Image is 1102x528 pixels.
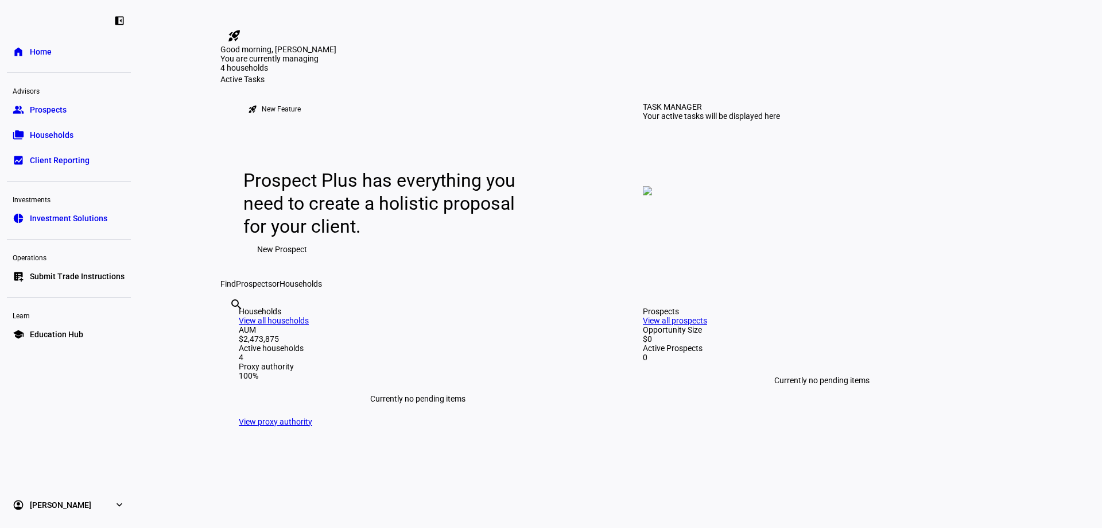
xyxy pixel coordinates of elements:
[7,307,131,323] div: Learn
[643,111,780,121] div: Your active tasks will be displayed here
[30,271,125,282] span: Submit Trade Instructions
[13,104,24,115] eth-mat-symbol: group
[7,124,131,147] a: folder_copyHouseholds
[30,155,90,166] span: Client Reporting
[7,149,131,172] a: bid_landscapeClient Reporting
[30,46,52,57] span: Home
[643,102,702,111] div: TASK MANAGER
[30,329,83,340] span: Education Hub
[13,271,24,282] eth-mat-symbol: list_alt_add
[7,98,131,121] a: groupProspects
[13,213,24,224] eth-mat-symbol: pie_chart
[280,279,322,288] span: Households
[239,344,597,353] div: Active households
[643,362,1001,399] div: Currently no pending items
[239,380,597,417] div: Currently no pending items
[643,325,1001,334] div: Opportunity Size
[643,186,652,195] img: empty-tasks.png
[30,129,73,141] span: Households
[239,353,597,362] div: 4
[114,15,125,26] eth-mat-symbol: left_panel_close
[643,353,1001,362] div: 0
[7,82,131,98] div: Advisors
[643,307,1001,316] div: Prospects
[643,334,1001,344] div: $0
[239,325,597,334] div: AUM
[13,155,24,166] eth-mat-symbol: bid_landscape
[7,191,131,207] div: Investments
[239,371,597,380] div: 100%
[220,45,1019,54] div: Good morning, [PERSON_NAME]
[239,362,597,371] div: Proxy authority
[230,298,243,311] mat-icon: search
[220,75,1019,84] div: Active Tasks
[239,316,309,325] a: View all households
[230,313,232,327] input: Enter name of prospect or household
[13,499,24,511] eth-mat-symbol: account_circle
[220,279,1019,288] div: Find or
[7,40,131,63] a: homeHome
[243,169,526,238] div: Prospect Plus has everything you need to create a holistic proposal for your client.
[30,104,67,115] span: Prospects
[114,499,125,511] eth-mat-symbol: expand_more
[236,279,272,288] span: Prospects
[243,238,321,261] button: New Prospect
[13,129,24,141] eth-mat-symbol: folder_copy
[7,207,131,230] a: pie_chartInvestment Solutions
[220,63,335,75] div: 4 households
[262,105,301,114] div: New Feature
[227,29,241,43] mat-icon: rocket_launch
[220,54,319,63] span: You are currently managing
[257,238,307,261] span: New Prospect
[30,213,107,224] span: Investment Solutions
[239,307,597,316] div: Households
[239,417,312,426] a: View proxy authority
[13,329,24,340] eth-mat-symbol: school
[7,249,131,265] div: Operations
[643,316,707,325] a: View all prospects
[13,46,24,57] eth-mat-symbol: home
[248,105,257,114] mat-icon: rocket_launch
[643,344,1001,353] div: Active Prospects
[30,499,91,511] span: [PERSON_NAME]
[239,334,597,344] div: $2,473,875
